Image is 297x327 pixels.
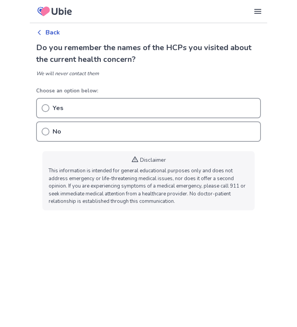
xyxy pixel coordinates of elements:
[36,88,261,96] p: Choose an option below:
[53,127,61,137] p: No
[36,42,261,66] h2: Do you remember the names of the HCPs you visited about the current health concern?
[140,156,166,164] p: Disclaimer
[53,104,64,113] p: Yes
[49,168,248,206] p: This information is intended for general educational purposes only and does not address emergency...
[46,28,60,38] p: Back
[36,70,99,78] i: We will never contact them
